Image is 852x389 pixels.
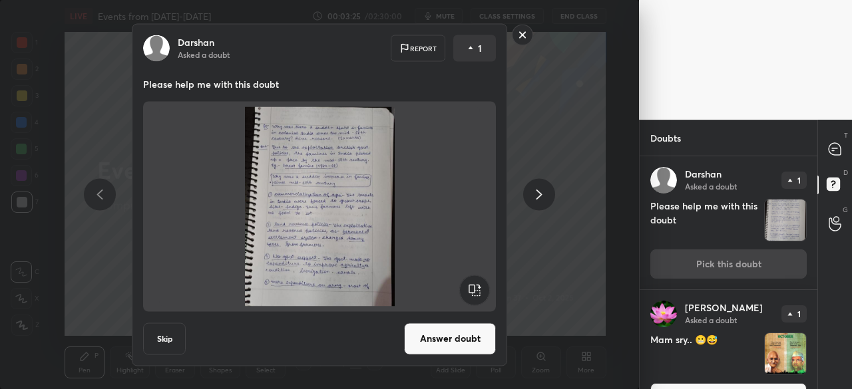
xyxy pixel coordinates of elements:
[650,301,677,327] img: 8999916cbce848e19f647f92a7f1ef6a.jpg
[178,49,230,59] p: Asked a doubt
[404,323,496,354] button: Answer doubt
[143,77,496,90] p: Please help me with this doubt
[843,168,848,178] p: D
[178,37,214,47] p: Darshan
[159,106,480,306] img: 1759369144UQLTLC.JPEG
[797,176,801,184] p: 1
[765,333,806,374] img: 17593690189TLMBZ.JPEG
[685,181,737,192] p: Asked a doubt
[650,199,759,241] h4: Please help me with this doubt
[478,41,482,55] p: 1
[650,167,677,194] img: default.png
[685,315,737,325] p: Asked a doubt
[143,35,170,61] img: default.png
[685,169,722,180] p: Darshan
[844,130,848,140] p: T
[650,332,759,375] h4: Mam sry.. 😬😅
[391,35,445,61] div: Report
[797,310,801,318] p: 1
[640,120,692,156] p: Doubts
[843,205,848,215] p: G
[143,323,186,354] button: Skip
[685,303,763,313] p: [PERSON_NAME]
[765,199,806,241] img: 1759369144UQLTLC.JPEG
